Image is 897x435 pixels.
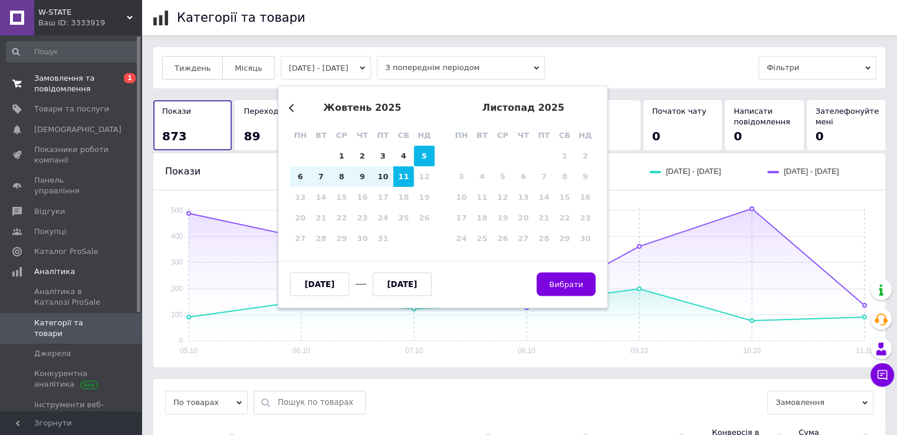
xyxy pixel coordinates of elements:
[414,207,435,228] div: Not available неділя, 26-е жовтня 2025 р.
[554,187,575,207] div: Not available субота, 15-е листопада 2025 р.
[331,207,352,228] div: Not available середа, 22-е жовтня 2025 р.
[513,187,534,207] div: Not available четвер, 13-е листопада 2025 р.
[331,146,352,166] div: Choose середа, 1-е жовтня 2025 р.
[290,125,311,146] div: пн
[414,187,435,207] div: Not available неділя, 19-е жовтня 2025 р.
[816,129,824,143] span: 0
[34,144,109,166] span: Показники роботи компанії
[165,166,201,177] span: Покази
[513,166,534,187] div: Not available четвер, 6-е листопада 2025 р.
[554,146,575,166] div: Not available субота, 1-е листопада 2025 р.
[492,187,513,207] div: Not available середа, 12-е листопада 2025 р.
[373,146,393,166] div: Choose п’ятниця, 3-є жовтня 2025 р.
[575,166,596,187] div: Not available неділя, 9-е листопада 2025 р.
[311,228,331,249] div: Not available вівторок, 28-е жовтня 2025 р.
[34,206,65,217] span: Відгуки
[352,146,373,166] div: Choose четвер, 2-е жовтня 2025 р.
[290,146,435,249] div: month 2025-10
[513,125,534,146] div: чт
[352,166,373,187] div: Choose четвер, 9-е жовтня 2025 р.
[222,56,274,80] button: Місяць
[34,104,109,114] span: Товари та послуги
[179,337,183,345] text: 0
[554,207,575,228] div: Not available субота, 22-е листопада 2025 р.
[352,187,373,207] div: Not available четвер, 16-е жовтня 2025 р.
[6,41,139,62] input: Пошук
[393,207,414,228] div: Not available субота, 25-е жовтня 2025 р.
[513,207,534,228] div: Not available четвер, 20-е листопада 2025 р.
[290,103,435,113] div: жовтень 2025
[373,207,393,228] div: Not available п’ятниця, 24-е жовтня 2025 р.
[575,207,596,228] div: Not available неділя, 23-є листопада 2025 р.
[311,207,331,228] div: Not available вівторок, 21-е жовтня 2025 р.
[34,368,109,390] span: Конкурентна аналітика
[513,228,534,249] div: Not available четвер, 27-е листопада 2025 р.
[537,272,596,296] button: Вибрати
[34,266,75,277] span: Аналітика
[38,18,142,28] div: Ваш ID: 3333919
[171,232,183,240] text: 400
[393,125,414,146] div: сб
[352,207,373,228] div: Not available четвер, 23-є жовтня 2025 р.
[244,107,283,116] span: Переходи
[451,146,596,249] div: month 2025-11
[244,129,260,143] span: 89
[405,347,423,355] text: 07.10
[124,73,136,83] span: 1
[652,107,707,116] span: Початок чату
[734,129,742,143] span: 0
[518,347,535,355] text: 08.10
[373,228,393,249] div: Not available п’ятниця, 31-е жовтня 2025 р.
[165,391,248,414] span: По товарах
[575,187,596,207] div: Not available неділя, 16-е листопада 2025 р.
[758,56,876,80] span: Фільтри
[549,280,583,289] span: Вибрати
[34,226,66,237] span: Покупці
[34,348,71,359] span: Джерела
[554,228,575,249] div: Not available субота, 29-е листопада 2025 р.
[534,125,554,146] div: пт
[352,228,373,249] div: Not available четвер, 30-е жовтня 2025 р.
[492,228,513,249] div: Not available середа, 26-е листопада 2025 р.
[177,11,305,25] h1: Категорії та товари
[856,347,873,355] text: 11.10
[171,311,183,319] text: 100
[414,146,435,166] div: Choose неділя, 5-е жовтня 2025 р.
[652,129,661,143] span: 0
[171,285,183,293] text: 200
[630,347,648,355] text: 09.10
[393,187,414,207] div: Not available субота, 18-е жовтня 2025 р.
[311,187,331,207] div: Not available вівторок, 14-е жовтня 2025 р.
[472,166,492,187] div: Not available вівторок, 4-е листопада 2025 р.
[290,228,311,249] div: Not available понеділок, 27-е жовтня 2025 р.
[575,125,596,146] div: нд
[331,125,352,146] div: ср
[472,207,492,228] div: Not available вівторок, 18-е листопада 2025 р.
[180,347,198,355] text: 05.10
[293,347,310,355] text: 06.10
[162,107,191,116] span: Покази
[171,206,183,215] text: 500
[290,207,311,228] div: Not available понеділок, 20-е жовтня 2025 р.
[492,207,513,228] div: Not available середа, 19-е листопада 2025 р.
[767,391,873,414] span: Замовлення
[451,103,596,113] div: листопад 2025
[34,73,109,94] span: Замовлення та повідомлення
[816,107,879,126] span: Зателефонуйте мені
[393,146,414,166] div: Choose субота, 4-е жовтня 2025 р.
[34,400,109,421] span: Інструменти веб-аналітики
[373,125,393,146] div: пт
[575,228,596,249] div: Not available неділя, 30-е листопада 2025 р.
[393,166,414,187] div: Choose субота, 11-е жовтня 2025 р.
[534,228,554,249] div: Not available п’ятниця, 28-е листопада 2025 р.
[534,207,554,228] div: Not available п’ятниця, 21-е листопада 2025 р.
[171,258,183,266] text: 300
[34,286,109,308] span: Аналітика в Каталозі ProSale
[281,56,372,80] button: [DATE] - [DATE]
[311,166,331,187] div: Choose вівторок, 7-е жовтня 2025 р.
[289,104,297,112] button: Previous Month
[278,391,359,414] input: Пошук по товарах
[451,207,472,228] div: Not available понеділок, 17-е листопада 2025 р.
[534,187,554,207] div: Not available п’ятниця, 14-е листопада 2025 р.
[290,166,311,187] div: Choose понеділок, 6-е жовтня 2025 р.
